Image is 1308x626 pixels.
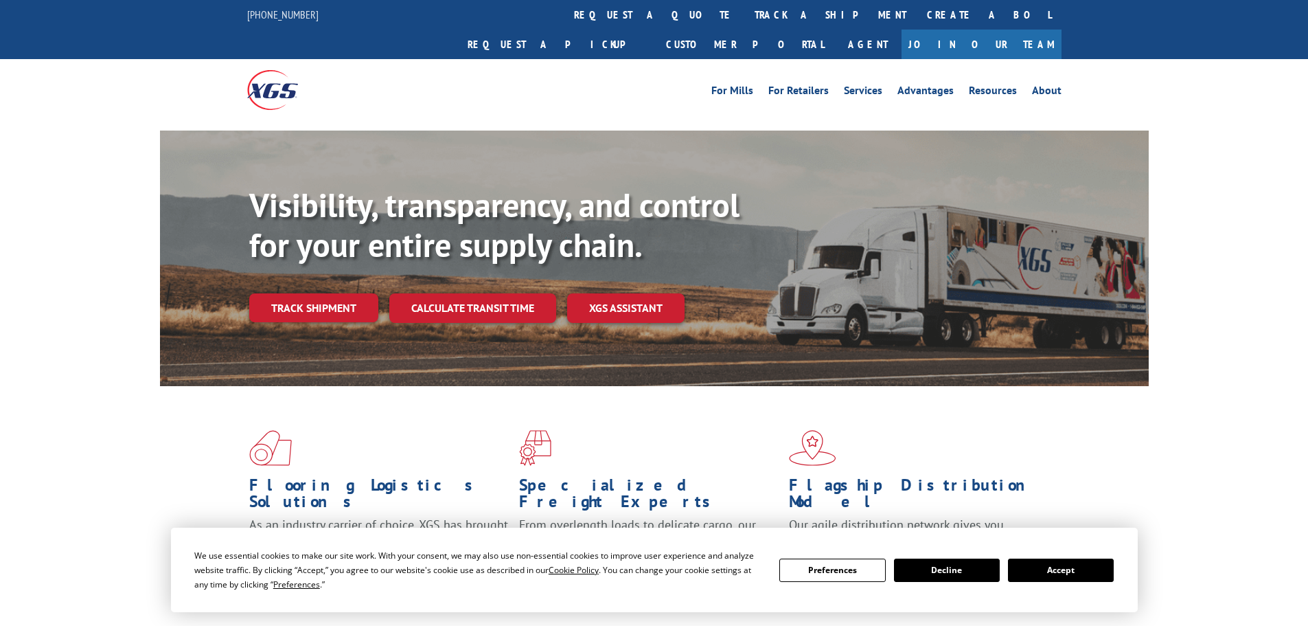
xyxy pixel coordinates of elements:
[457,30,656,59] a: Request a pickup
[844,85,882,100] a: Services
[249,430,292,466] img: xgs-icon-total-supply-chain-intelligence-red
[779,559,885,582] button: Preferences
[171,528,1138,612] div: Cookie Consent Prompt
[789,477,1048,517] h1: Flagship Distribution Model
[711,85,753,100] a: For Mills
[549,564,599,576] span: Cookie Policy
[902,30,1062,59] a: Join Our Team
[969,85,1017,100] a: Resources
[789,430,836,466] img: xgs-icon-flagship-distribution-model-red
[1008,559,1114,582] button: Accept
[249,477,509,517] h1: Flooring Logistics Solutions
[519,430,551,466] img: xgs-icon-focused-on-flooring-red
[656,30,834,59] a: Customer Portal
[273,579,320,590] span: Preferences
[789,517,1042,549] span: Our agile distribution network gives you nationwide inventory management on demand.
[249,293,378,322] a: Track shipment
[1032,85,1062,100] a: About
[768,85,829,100] a: For Retailers
[249,517,508,566] span: As an industry carrier of choice, XGS has brought innovation and dedication to flooring logistics...
[389,293,556,323] a: Calculate transit time
[834,30,902,59] a: Agent
[247,8,319,21] a: [PHONE_NUMBER]
[249,183,739,266] b: Visibility, transparency, and control for your entire supply chain.
[897,85,954,100] a: Advantages
[194,548,763,592] div: We use essential cookies to make our site work. With your consent, we may also use non-essential ...
[894,559,1000,582] button: Decline
[519,517,779,578] p: From overlength loads to delicate cargo, our experienced staff knows the best way to move your fr...
[519,477,779,517] h1: Specialized Freight Experts
[567,293,685,323] a: XGS ASSISTANT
